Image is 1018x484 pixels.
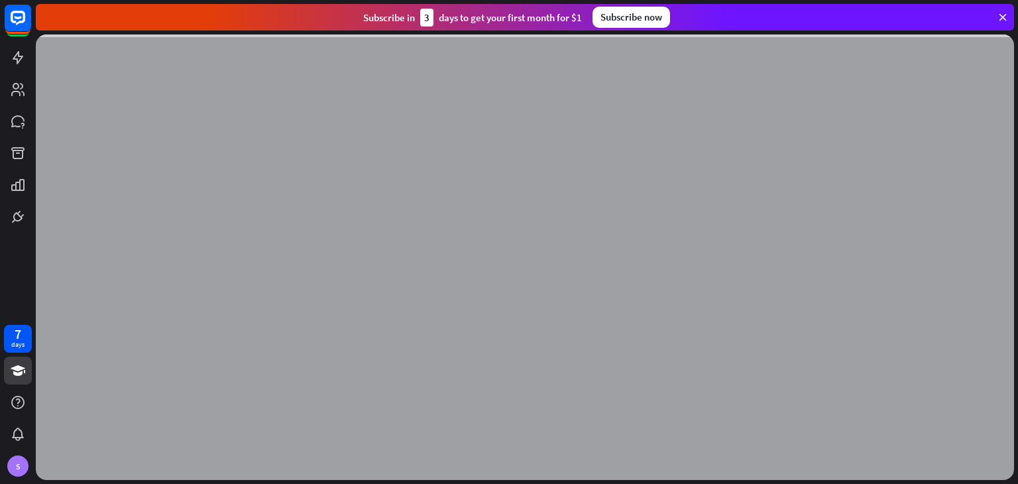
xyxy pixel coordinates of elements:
div: Subscribe now [593,7,670,28]
div: S [7,455,28,477]
div: 7 [15,328,21,340]
div: days [11,340,25,349]
div: 3 [420,9,433,27]
div: Subscribe in days to get your first month for $1 [363,9,582,27]
a: 7 days [4,325,32,353]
